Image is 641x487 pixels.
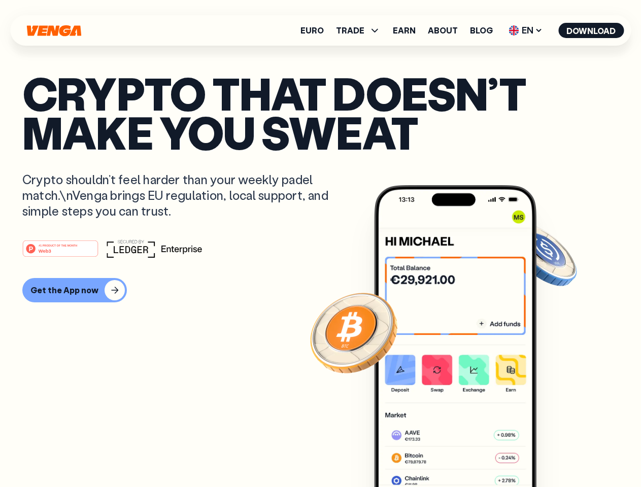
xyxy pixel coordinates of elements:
a: #1 PRODUCT OF THE MONTHWeb3 [22,246,98,259]
tspan: #1 PRODUCT OF THE MONTH [39,243,77,247]
span: TRADE [336,24,381,37]
button: Get the App now [22,278,127,302]
img: Bitcoin [308,287,399,378]
button: Download [558,23,624,38]
p: Crypto that doesn’t make you sweat [22,74,619,151]
tspan: Web3 [39,248,51,253]
a: About [428,26,458,34]
a: Get the App now [22,278,619,302]
a: Earn [393,26,416,34]
svg: Home [25,25,82,37]
a: Blog [470,26,493,34]
div: Get the App now [30,285,98,295]
img: flag-uk [509,25,519,36]
span: EN [505,22,546,39]
a: Euro [300,26,324,34]
p: Crypto shouldn’t feel harder than your weekly padel match.\nVenga brings EU regulation, local sup... [22,171,343,219]
span: TRADE [336,26,364,34]
img: USDC coin [506,218,579,291]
